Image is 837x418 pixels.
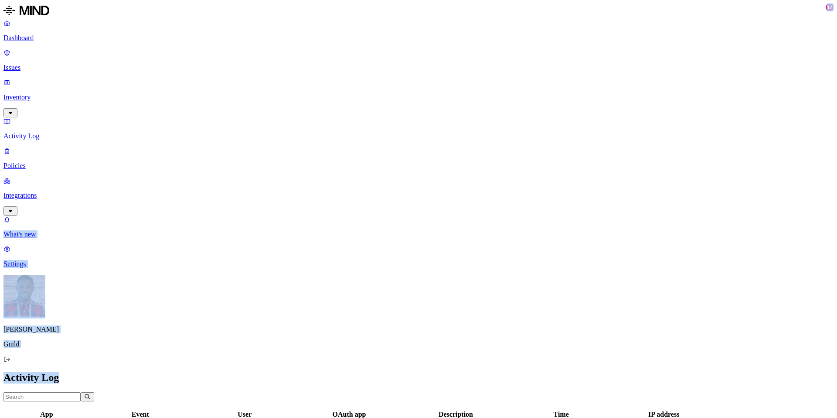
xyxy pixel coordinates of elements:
[3,49,834,72] a: Issues
[3,147,834,170] a: Policies
[3,245,834,268] a: Settings
[3,34,834,42] p: Dashboard
[3,162,834,170] p: Policies
[3,79,834,116] a: Inventory
[3,230,834,238] p: What's new
[826,3,834,11] div: 17
[3,3,834,19] a: MIND
[3,216,834,238] a: What's new
[3,340,834,348] p: Guild
[3,132,834,140] p: Activity Log
[3,275,45,317] img: Charles Sawadogo
[3,93,834,101] p: Inventory
[3,372,834,384] h2: Activity Log
[3,64,834,72] p: Issues
[3,260,834,268] p: Settings
[3,3,49,17] img: MIND
[3,392,81,401] input: Search
[3,117,834,140] a: Activity Log
[3,19,834,42] a: Dashboard
[3,192,834,199] p: Integrations
[3,177,834,214] a: Integrations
